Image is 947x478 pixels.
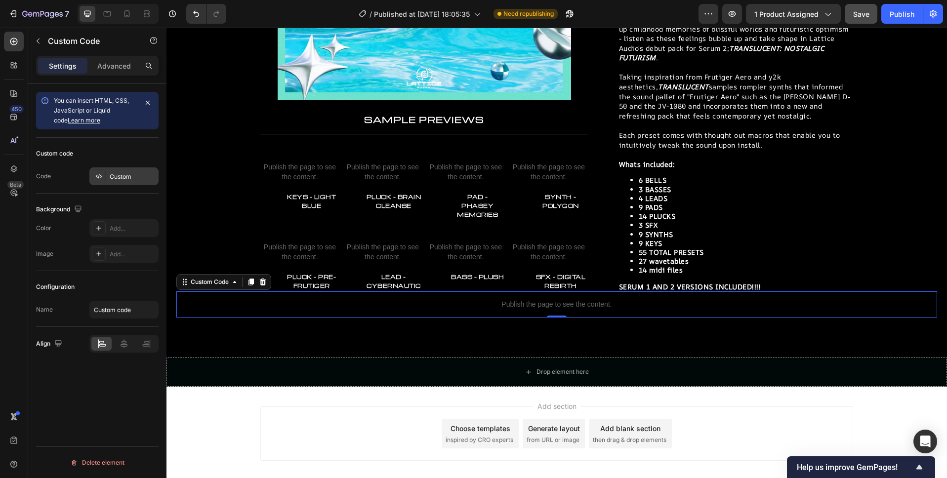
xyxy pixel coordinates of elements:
[22,250,64,259] div: Custom Code
[260,200,339,212] span: Custom Code
[472,184,509,193] strong: 14 PLUCKS
[453,132,509,141] strong: Whats included:
[186,4,226,24] div: Undo/Redo
[200,245,255,263] p: LEAD - CYBERNAUTIC
[260,214,339,234] span: Publish the page to see the content.
[36,249,53,258] div: Image
[110,172,156,181] div: Custom
[4,4,74,24] button: 7
[260,120,339,132] span: Custom Code
[472,148,500,157] strong: 6 BELLS
[472,193,492,202] strong: 3 SFX
[472,229,523,238] strong: 27 wavetables
[177,120,256,132] span: Custom Code
[343,214,422,234] span: Publish the page to see the content.
[36,455,159,471] button: Delete element
[110,250,156,259] div: Add...
[166,28,947,478] iframe: Design area
[853,10,869,18] span: Save
[492,54,542,64] em: TRANSLUCENT
[36,172,51,181] div: Code
[913,430,937,453] div: Open Intercom Messenger
[426,408,500,417] span: then drag & drop elements
[797,461,925,473] button: Show survey - Help us improve GemPages!
[94,214,173,234] span: Publish the page to see the content.
[36,149,73,158] div: Custom code
[177,214,256,234] span: Publish the page to see the content.
[7,181,24,189] div: Beta
[177,200,256,212] span: Custom Code
[797,463,913,472] span: Help us improve GemPages!
[472,220,537,229] strong: 55 TOTAL PRESETS
[746,4,841,24] button: 1 product assigned
[890,9,914,19] div: Publish
[472,238,517,247] strong: 14 midi files
[362,396,413,406] div: Generate layout
[36,305,53,314] div: Name
[36,203,84,216] div: Background
[453,103,674,122] p: Each preset comes with thought out macros that enable you to intuitively tweak the sound upon ins...
[343,120,422,132] span: Custom Code
[453,15,658,35] em: .
[881,4,923,24] button: Publish
[177,134,256,154] span: Publish the page to see the content.
[472,166,501,175] strong: 4 LEADS
[10,272,771,282] p: Publish the page to see the content.
[845,4,877,24] button: Save
[368,165,421,183] p: SYNTH - POLYGON
[754,9,819,19] span: 1 product assigned
[453,44,684,92] p: Taking inspiration from Frutiger Aero and y2k aesthetics, samples rompler synths that informed th...
[453,15,658,35] strong: TRANSLUCENT: NOSTALGIC FUTURISM
[472,211,496,220] strong: 9 KEYS
[360,408,413,417] span: from URL or image
[119,245,172,263] p: PLUCK - PRE-FRUTIGER
[9,105,24,113] div: 450
[36,337,64,351] div: Align
[70,457,124,469] div: Delete element
[367,373,414,384] span: Add section
[54,97,129,124] span: You can insert HTML, CSS, JavaScript or Liquid code
[368,245,421,263] p: SFX - DIGITAL REBIRTH
[97,61,131,71] p: Advanced
[370,340,422,348] div: Drop element here
[472,201,507,211] strong: 9 SYNTHS
[49,61,77,71] p: Settings
[472,175,496,184] strong: 9 PADS
[434,396,494,406] div: Add blank section
[284,396,344,406] div: Choose templates
[285,245,338,254] p: BASS - PLUSH
[110,224,156,233] div: Add...
[472,157,505,166] strong: 3 BASSES
[260,134,339,154] span: Publish the page to see the content.
[68,117,100,124] a: Learn more
[36,282,75,291] div: Configuration
[343,134,422,154] span: Publish the page to see the content.
[94,200,173,212] span: Custom Code
[285,165,338,192] p: PAD - PHASEY MEMORIES
[200,165,255,183] p: PLUCK - BRAIN CLEANSE
[374,9,470,19] span: Published at [DATE] 18:05:35
[279,408,347,417] span: inspired by CRO experts
[370,9,372,19] span: /
[48,35,132,47] p: Custom Code
[453,254,595,263] strong: SERUM 1 AND 2 VERSIONS INCLUDED!!!!
[65,8,69,20] p: 7
[503,9,554,18] span: Need republishing
[36,224,51,233] div: Color
[343,200,422,212] span: Custom Code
